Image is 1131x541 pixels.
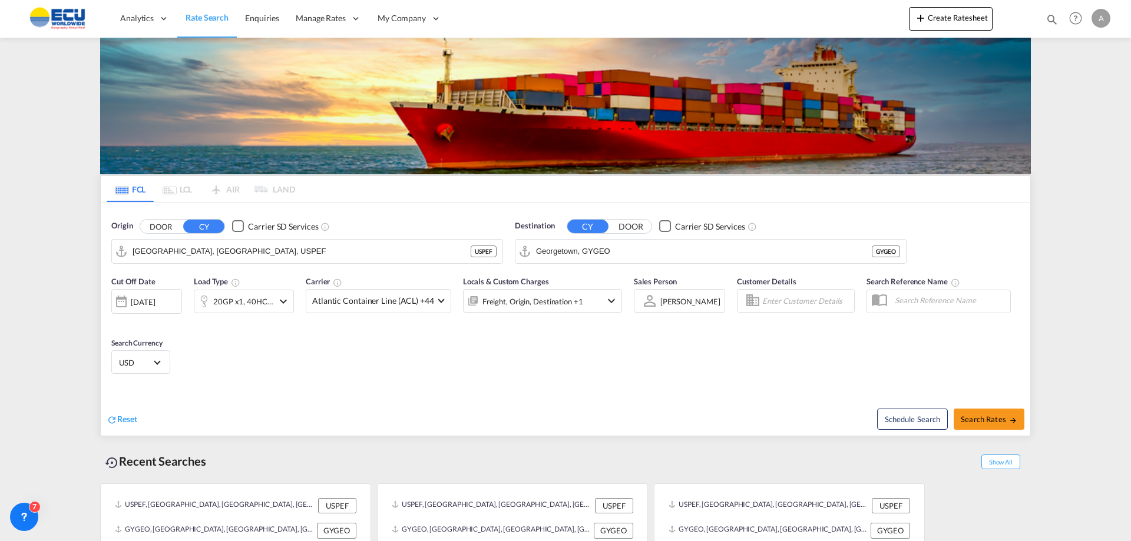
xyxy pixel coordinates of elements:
span: Origin [111,220,133,232]
div: GYGEO [594,523,633,538]
div: Freight Origin Destination Factory Stuffing [482,293,583,310]
md-tab-item: FCL [107,176,154,202]
span: Show All [981,454,1020,469]
div: GYGEO [872,245,900,257]
md-icon: Your search will be saved by the below given name [951,278,960,287]
div: GYGEO [871,523,910,538]
div: USPEF [318,498,356,513]
span: Destination [515,220,555,232]
button: DOOR [610,220,652,233]
div: A [1092,9,1110,28]
span: Enquiries [245,13,279,23]
input: Search by Port [536,243,872,260]
span: Load Type [194,277,240,286]
button: Note: By default Schedule search will only considerorigin ports, destination ports and cut off da... [877,409,948,430]
div: USPEF, Port Everglades, FL, United States, North America, Americas [669,498,869,513]
md-icon: icon-magnify [1046,13,1059,26]
div: Recent Searches [100,448,211,474]
span: My Company [378,12,426,24]
span: Search Currency [111,338,163,347]
md-icon: icon-arrow-right [1009,416,1017,424]
span: Customer Details [737,277,796,286]
div: Origin DOOR CY Checkbox No InkUnchecked: Search for CY (Container Yard) services for all selected... [101,203,1030,436]
span: Search Reference Name [867,277,960,286]
md-pagination-wrapper: Use the left and right arrow keys to navigate between tabs [107,176,295,202]
button: DOOR [140,220,181,233]
div: icon-magnify [1046,13,1059,31]
span: Cut Off Date [111,277,156,286]
div: Carrier SD Services [248,221,318,233]
div: GYGEO, Georgetown, Guyana, South America, Americas [115,523,314,538]
button: CY [183,220,224,233]
div: USPEF, Port Everglades, FL, United States, North America, Americas [115,498,315,513]
md-icon: icon-backup-restore [105,456,119,470]
span: Reset [117,414,137,424]
md-icon: icon-chevron-down [276,294,290,308]
button: CY [567,220,609,233]
div: GYGEO [317,523,356,538]
div: icon-refreshReset [107,413,137,426]
div: USPEF [471,245,497,257]
md-checkbox: Checkbox No Ink [232,220,318,233]
span: Sales Person [634,277,677,286]
span: Help [1066,8,1086,28]
md-icon: icon-refresh [107,414,117,425]
input: Enter Customer Details [762,292,851,310]
span: Carrier [306,277,342,286]
md-icon: icon-plus 400-fg [914,11,928,25]
md-icon: icon-information-outline [231,278,240,287]
span: Search Rates [961,414,1017,424]
md-select: Select Currency: $ USDUnited States Dollar [118,354,164,371]
div: Carrier SD Services [675,221,745,233]
div: USPEF, Port Everglades, FL, United States, North America, Americas [392,498,592,513]
div: [DATE] [131,297,155,307]
img: LCL+%26+FCL+BACKGROUND.png [100,38,1031,174]
md-datepicker: Select [111,313,120,328]
input: Search Reference Name [889,291,1010,309]
div: GYGEO, Georgetown, Guyana, South America, Americas [392,523,591,538]
button: Search Ratesicon-arrow-right [954,409,1024,430]
button: icon-plus 400-fgCreate Ratesheet [909,7,993,31]
input: Search by Port [133,243,471,260]
span: Analytics [120,12,154,24]
span: Manage Rates [296,12,346,24]
div: 20GP x1 40HC x1 40GP x1 45HC x1icon-chevron-down [194,290,294,313]
md-icon: Unchecked: Search for CY (Container Yard) services for all selected carriers.Checked : Search for... [748,222,757,231]
span: USD [119,357,152,368]
md-select: Sales Person: Antonio Galvao [659,293,722,310]
div: USPEF [872,498,910,513]
div: GYGEO, Georgetown, Guyana, South America, Americas [669,523,868,538]
div: [DATE] [111,289,182,314]
span: Atlantic Container Line (ACL) +44 [312,295,434,307]
md-icon: The selected Trucker/Carrierwill be displayed in the rate results If the rates are from another f... [333,278,342,287]
md-input-container: Port Everglades, FL, USPEF [112,240,502,263]
md-icon: icon-chevron-down [604,294,619,308]
div: Freight Origin Destination Factory Stuffingicon-chevron-down [463,289,622,313]
div: 20GP x1 40HC x1 40GP x1 45HC x1 [213,293,273,310]
span: Locals & Custom Charges [463,277,549,286]
md-icon: Unchecked: Search for CY (Container Yard) services for all selected carriers.Checked : Search for... [320,222,330,231]
div: USPEF [595,498,633,513]
md-input-container: Georgetown, GYGEO [515,240,906,263]
span: Rate Search [186,12,229,22]
md-checkbox: Checkbox No Ink [659,220,745,233]
img: 6cccb1402a9411edb762cf9624ab9cda.png [18,5,97,32]
div: Help [1066,8,1092,29]
div: [PERSON_NAME] [660,297,720,306]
